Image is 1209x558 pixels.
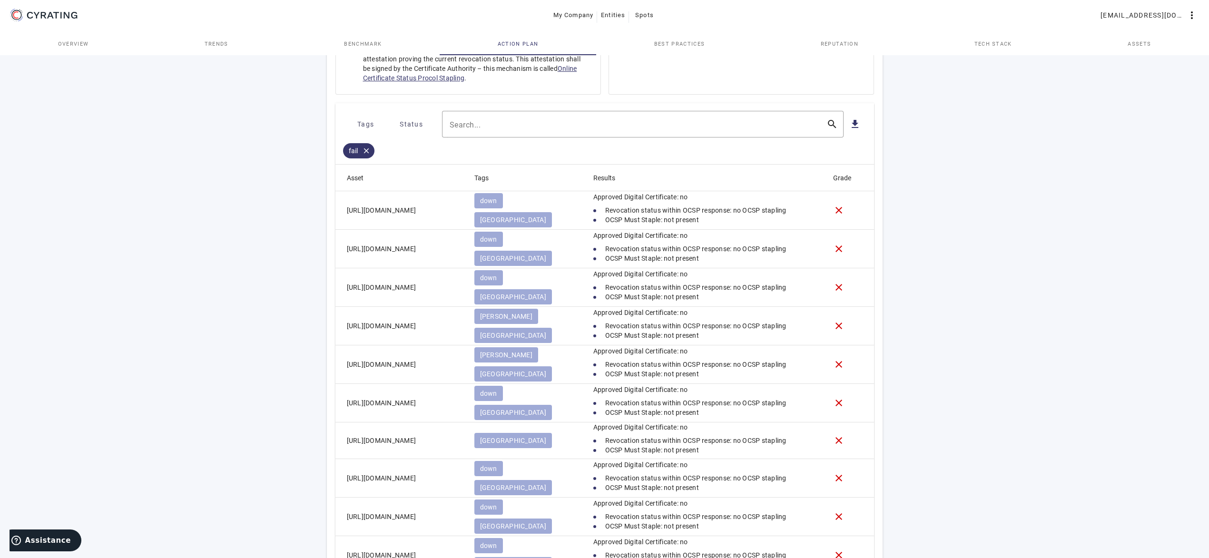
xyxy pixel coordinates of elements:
span: [GEOGRAPHIC_DATA] [480,369,546,379]
div: Asset [347,173,372,183]
div: Approved Digital Certificate: no [593,308,688,317]
div: Approved Digital Certificate: no [593,192,688,202]
div: Approved Digital Certificate: no [593,269,688,279]
li: Revocation status within OCSP response: no OCSP stapling [593,473,786,483]
mat-chip-listbox: Tags [474,345,578,383]
button: My Company [550,7,598,24]
mat-label: Search... [450,120,481,129]
mat-chip-listbox: Tags [474,191,578,229]
span: [GEOGRAPHIC_DATA] [480,436,546,445]
mat-cell: [URL][DOMAIN_NAME] [335,345,467,384]
div: Approved Digital Certificate: no [593,537,688,547]
li: OCSP Must Staple: not present [593,254,786,263]
li: OCSP Must Staple: not present [593,331,786,340]
div: Approved Digital Certificate: no [593,385,688,394]
mat-chip-listbox: Tags [474,431,578,450]
div: Results [593,173,624,183]
mat-icon: close [833,243,845,255]
div: Tags [474,173,497,183]
li: OCSP Must Staple: not present [593,215,786,225]
mat-icon: more_vert [1186,10,1198,21]
mat-icon: close [833,435,845,446]
span: Entities [601,8,625,23]
span: [PERSON_NAME] [480,312,532,321]
span: fail [349,146,358,156]
span: down [480,196,497,206]
li: Revocation status within OCSP response: no OCSP stapling [593,321,786,331]
span: Spots [635,8,654,23]
div: Asset [347,173,364,183]
mat-cell: [URL][DOMAIN_NAME] [335,498,467,536]
li: OCSP Must Staple: not present [593,408,786,417]
div: Results [593,173,615,183]
li: In addition to the Digital Certificate, the website shall provide an attestation proving the curr... [351,45,585,83]
button: Spots [629,7,659,24]
iframe: Ouvre un widget dans lequel vous pouvez trouver plus d’informations [10,529,81,553]
span: Benchmark [344,41,382,47]
mat-icon: close [833,359,845,370]
button: Entities [597,7,629,24]
li: OCSP Must Staple: not present [593,483,786,492]
span: down [480,464,497,473]
div: Tags [474,173,489,183]
li: OCSP Must Staple: not present [593,292,786,302]
mat-cell: [URL][DOMAIN_NAME] [335,307,467,345]
button: Status [389,116,434,133]
mat-icon: close [833,205,845,216]
span: [GEOGRAPHIC_DATA] [480,483,546,492]
span: Tags [357,117,374,132]
span: Overview [58,41,89,47]
g: CYRATING [27,12,78,19]
li: Revocation status within OCSP response: no OCSP stapling [593,398,786,408]
div: Approved Digital Certificate: no [593,231,688,240]
li: Revocation status within OCSP response: no OCSP stapling [593,206,786,215]
li: Revocation status within OCSP response: no OCSP stapling [593,436,786,445]
div: Grade [833,173,860,183]
span: [GEOGRAPHIC_DATA] [480,254,546,263]
span: [PERSON_NAME] [480,350,532,360]
span: down [480,273,497,283]
span: Status [400,117,423,132]
mat-cell: [URL][DOMAIN_NAME] [335,230,467,268]
span: Assets [1128,41,1151,47]
div: Approved Digital Certificate: no [593,460,688,470]
span: down [480,235,497,244]
mat-chip-listbox: Tags [474,268,578,306]
li: Revocation status within OCSP response: no OCSP stapling [593,283,786,292]
mat-icon: close [833,472,845,484]
mat-cell: [URL][DOMAIN_NAME] [335,459,467,498]
li: OCSP Must Staple: not present [593,521,786,531]
span: down [480,502,497,512]
span: [GEOGRAPHIC_DATA] [480,408,546,417]
mat-chip-listbox: Tags [474,384,578,422]
span: My Company [553,8,594,23]
mat-icon: close [833,320,845,332]
span: Action Plan [498,41,539,47]
div: Grade [833,173,851,183]
div: Approved Digital Certificate: no [593,422,688,432]
span: [GEOGRAPHIC_DATA] [480,292,546,302]
mat-cell: [URL][DOMAIN_NAME] [335,268,467,307]
span: Tech Stack [974,41,1012,47]
button: Tags [343,116,389,133]
mat-chip-listbox: Tags [474,459,578,497]
mat-cell: [URL][DOMAIN_NAME] [335,422,467,459]
mat-cell: [URL][DOMAIN_NAME] [335,191,467,230]
mat-icon: file_download [849,118,861,130]
span: Reputation [821,41,858,47]
span: [GEOGRAPHIC_DATA] [480,521,546,531]
span: Trends [205,41,228,47]
span: [GEOGRAPHIC_DATA] [480,215,546,225]
span: down [480,541,497,550]
span: down [480,389,497,398]
mat-icon: close [833,282,845,293]
mat-icon: close [833,397,845,409]
span: Best practices [654,41,705,47]
li: Revocation status within OCSP response: no OCSP stapling [593,244,786,254]
mat-icon: search [821,118,844,130]
mat-chip-listbox: Tags [474,230,578,268]
mat-cell: [URL][DOMAIN_NAME] [335,384,467,422]
mat-chip-listbox: Tags [474,498,578,536]
li: OCSP Must Staple: not present [593,445,786,455]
